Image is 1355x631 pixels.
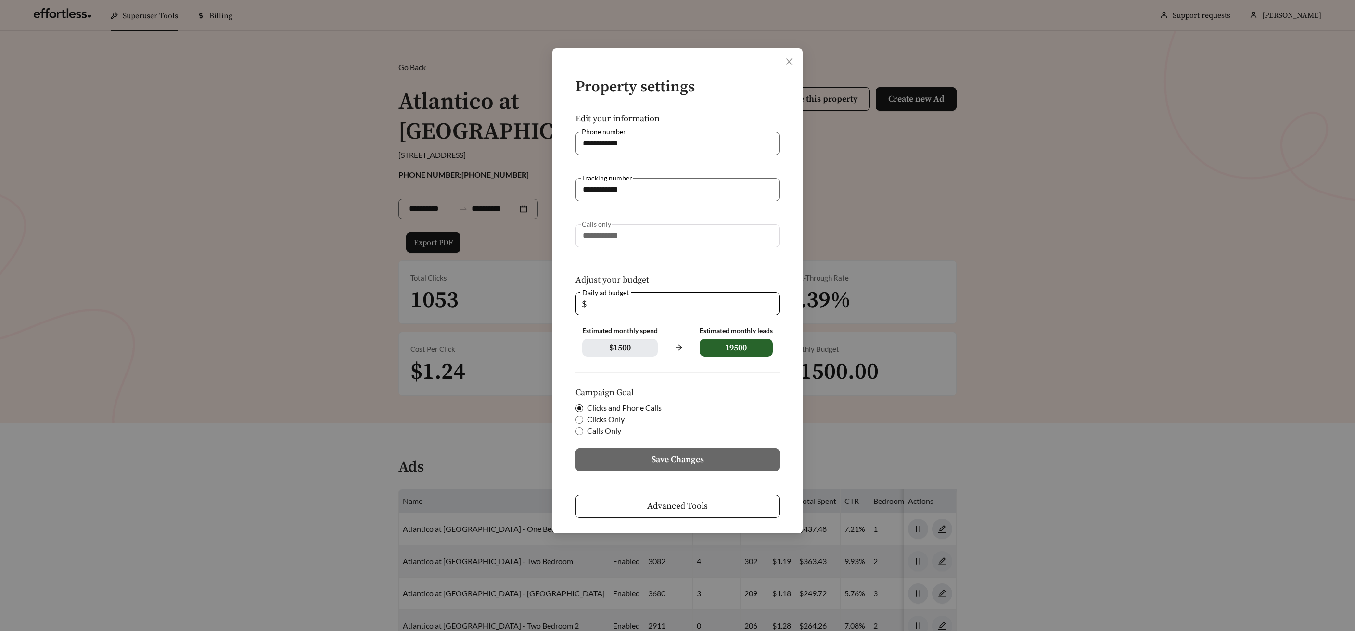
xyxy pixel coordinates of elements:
h4: Property settings [575,79,780,96]
span: Clicks Only [583,413,628,425]
div: Estimated monthly leads [700,327,773,335]
div: Estimated monthly spend [582,327,658,335]
h5: Edit your information [575,114,780,124]
span: $ 1500 [582,339,658,357]
span: $ [582,293,587,315]
button: Advanced Tools [575,495,780,518]
span: 19500 [700,339,773,357]
h5: Campaign Goal [575,388,780,398]
button: Save Changes [575,448,780,471]
h5: Adjust your budget [575,275,780,285]
button: Close [776,48,803,75]
span: arrow-right [669,338,688,357]
span: Clicks and Phone Calls [583,402,665,413]
span: Calls Only [583,425,625,437]
span: close [785,57,793,66]
span: Advanced Tools [647,500,708,513]
a: Advanced Tools [575,501,780,510]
